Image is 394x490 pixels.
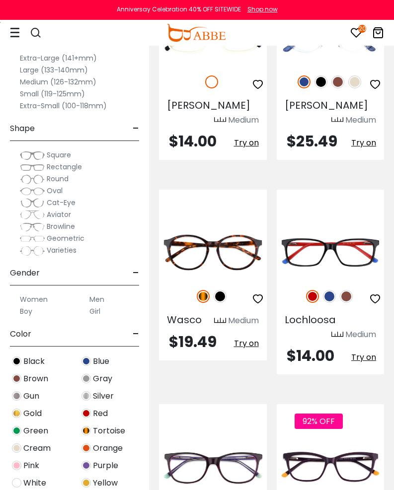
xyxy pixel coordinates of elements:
img: size ruler [331,331,343,339]
span: Wasco [167,313,202,327]
span: $14.00 [287,345,334,366]
span: Gun [23,390,39,402]
span: Blue [93,355,109,367]
span: Browline [47,221,75,231]
img: Brown [331,75,344,88]
img: Green [12,426,21,435]
img: Silver [81,391,91,401]
img: White [205,75,218,88]
span: Try on [234,137,259,148]
img: Round.png [20,174,45,184]
img: Red [306,290,319,303]
img: Red [81,409,91,418]
span: Pink [23,460,39,472]
span: Rectangle [47,162,82,172]
img: Orange [81,443,91,453]
a: 20 [350,29,362,40]
img: Purple [81,461,91,470]
span: Lochloosa [285,313,336,327]
img: Oval.png [20,186,45,196]
img: Gray [81,374,91,383]
span: - [133,322,139,346]
span: - [133,117,139,140]
span: Black [23,355,45,367]
span: Try on [351,351,376,363]
span: Cream [23,442,51,454]
span: Cat-Eye [47,198,76,208]
span: 92% OFF [295,414,343,429]
span: - [133,261,139,285]
img: Brown [340,290,353,303]
div: Medium [228,315,259,327]
span: Tortoise [93,425,125,437]
span: $19.49 [169,331,217,352]
img: Cream [348,75,361,88]
span: Purple [93,460,118,472]
span: Oval [47,186,63,196]
div: Medium [345,329,376,341]
button: Try on [234,134,259,152]
img: Blue [81,356,91,366]
label: Medium (126-132mm) [20,76,96,88]
label: Extra-Large (141+mm) [20,52,97,64]
div: Medium [228,114,259,126]
img: White [12,478,21,488]
span: [PERSON_NAME] [285,98,368,112]
span: Green [23,425,48,437]
a: Shop now [242,5,278,13]
span: Shape [10,117,35,140]
img: size ruler [331,117,343,124]
label: Small (119-125mm) [20,88,85,100]
div: Anniversay Celebration 40% OFF SITEWIDE [117,5,241,14]
div: Shop now [247,5,278,14]
span: White [23,477,46,489]
label: Girl [89,305,100,317]
label: Large (133-140mm) [20,64,88,76]
img: Brown [12,374,21,383]
span: Brown [23,373,48,385]
img: Cat-Eye.png [20,198,45,208]
img: abbeglasses.com [166,24,225,42]
div: Medium [345,114,376,126]
img: Varieties.png [20,246,45,256]
img: Red Lochloosa - Acetate ,Universal Bridge Fit [277,225,385,279]
img: Browline.png [20,222,45,232]
button: Try on [351,134,376,152]
img: Blue [298,75,311,88]
img: Cream [12,443,21,453]
span: Try on [351,137,376,148]
span: Square [47,150,71,160]
span: Varieties [47,245,77,255]
label: Boy [20,305,32,317]
span: Gold [23,408,42,420]
img: Black [214,290,227,303]
span: Orange [93,442,123,454]
img: size ruler [214,317,226,325]
img: Gun [12,391,21,401]
img: Gold [12,409,21,418]
label: Women [20,293,48,305]
span: Yellow [93,477,118,489]
span: Aviator [47,210,71,219]
img: Yellow [81,478,91,488]
span: Red [93,408,108,420]
img: Black [315,75,327,88]
span: $25.49 [287,131,337,152]
img: Tortoise [81,426,91,435]
span: Gender [10,261,40,285]
img: Black [12,356,21,366]
span: Gray [93,373,112,385]
label: Men [89,293,104,305]
img: Tortoise Wasco - Acetate ,Universal Bridge Fit [159,225,267,279]
span: Silver [93,390,114,402]
img: Rectangle.png [20,162,45,172]
span: Color [10,322,31,346]
span: Try on [234,338,259,349]
button: Try on [234,335,259,352]
span: Round [47,174,69,184]
span: [PERSON_NAME] [167,98,250,112]
img: Geometric.png [20,234,45,244]
img: size ruler [214,117,226,124]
